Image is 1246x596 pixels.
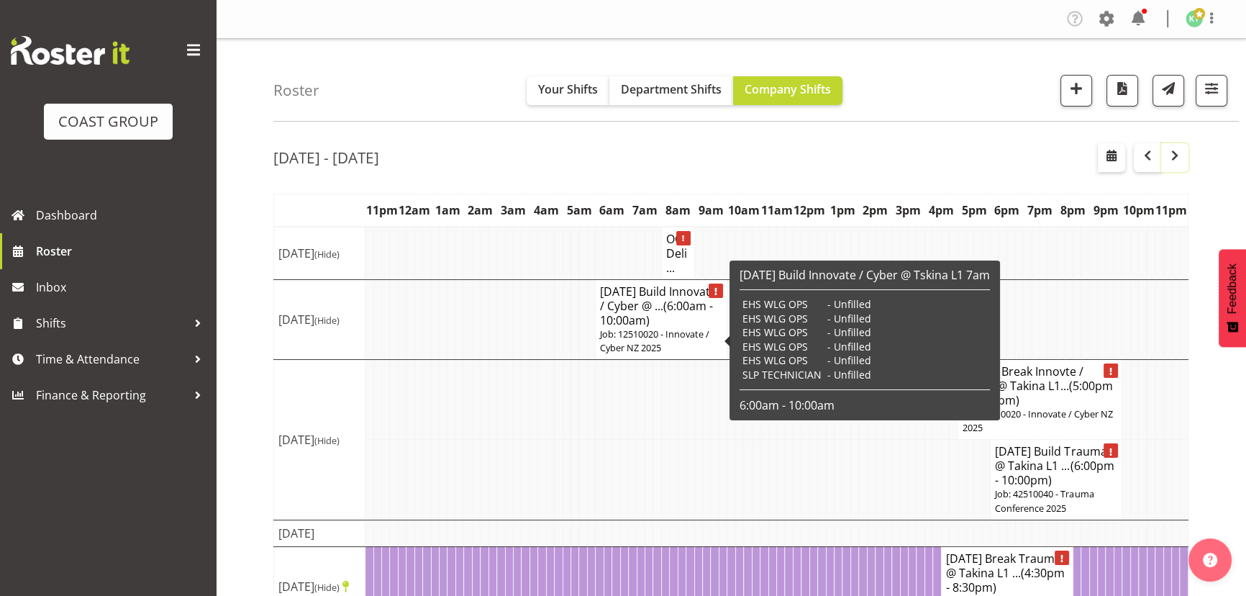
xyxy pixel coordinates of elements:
span: Your Shifts [538,81,598,97]
button: Department Shifts [609,76,733,105]
th: 6pm [991,194,1024,227]
p: Job: 42510040 - Trauma Conference 2025 [995,487,1117,515]
button: Select a specific date within the roster. [1098,143,1125,172]
h4: [DATE] Build Innovate / Cyber @ ... [600,284,722,328]
p: Job: 12510020 - Innovate / Cyber NZ 2025 [600,328,722,355]
td: EHS WLG OPS [740,353,824,368]
span: (6:00pm - 10:00pm) [995,458,1114,488]
span: (Hide) [314,248,340,261]
h6: [DATE] Build Innovate / Cyber @ Tskina L1 7am [740,268,990,282]
button: Company Shifts [733,76,842,105]
span: (Hide) [314,581,340,594]
td: EHS WLG OPS [740,340,824,354]
td: EHS WLG OPS [740,297,824,312]
img: Rosterit website logo [11,36,129,65]
span: - Unfilled [827,297,871,311]
th: 1pm [826,194,859,227]
th: 5pm [958,194,991,227]
td: [DATE] [274,279,365,359]
span: Roster [36,240,209,262]
th: 10am [727,194,760,227]
span: - Unfilled [827,353,871,367]
th: 2am [464,194,497,227]
th: 2pm [859,194,892,227]
th: 7pm [1024,194,1057,227]
span: (Hide) [314,434,340,447]
th: 6am [596,194,629,227]
td: [DATE] [274,520,365,546]
p: 6:00am - 10:00am [740,397,990,413]
button: Feedback - Show survey [1219,249,1246,347]
th: 4am [529,194,563,227]
span: - Unfilled [827,368,871,381]
th: 3am [497,194,530,227]
th: 8pm [1056,194,1089,227]
th: 9pm [1089,194,1122,227]
span: (6:00am - 10:00am) [600,298,713,328]
th: 11am [760,194,793,227]
p: Job: 12510020 - Innovate / Cyber NZ 2025 [963,407,1118,435]
span: Inbox [36,276,209,298]
span: Feedback [1226,263,1239,314]
th: 8am [661,194,694,227]
img: help-xxl-2.png [1203,553,1217,567]
button: Filter Shifts [1196,75,1227,107]
span: - Unfilled [827,340,871,353]
h4: [DATE] Break Trauma @ Takina L1 ... [946,551,1068,595]
th: 3pm [892,194,925,227]
th: 11pm [1155,194,1188,227]
h2: [DATE] - [DATE] [273,148,379,167]
span: (Hide) [314,314,340,327]
h4: Roster [273,82,319,99]
span: Department Shifts [621,81,722,97]
span: - Unfilled [827,325,871,339]
button: Download a PDF of the roster according to the set date range. [1106,75,1138,107]
div: COAST GROUP [58,111,158,132]
th: 5am [563,194,596,227]
span: Dashboard [36,204,209,226]
button: Send a list of all shifts for the selected filtered period to all rostered employees. [1152,75,1184,107]
td: [DATE] [274,227,365,280]
th: 1am [431,194,464,227]
span: Time & Attendance [36,348,187,370]
img: kade-tiatia1141.jpg [1186,10,1203,27]
td: EHS WLG OPS [740,312,824,326]
td: EHS WLG OPS [740,325,824,340]
th: 12pm [793,194,826,227]
th: 10pm [1122,194,1155,227]
span: Shifts [36,312,187,334]
span: - Unfilled [827,312,871,325]
button: Your Shifts [527,76,609,105]
th: 9am [694,194,727,227]
span: Finance & Reporting [36,384,187,406]
h4: OCT Deli... [666,232,690,275]
th: 4pm [924,194,958,227]
h4: [DATE] Break Innovte / Cyber @ Takina L1... [963,364,1118,407]
span: Company Shifts [745,81,831,97]
h4: [DATE] Build Trauma @ Takina L1 ... [995,444,1117,487]
th: 7am [629,194,662,227]
button: Add a new shift [1060,75,1092,107]
th: 11pm [365,194,399,227]
th: 12am [398,194,431,227]
span: (4:30pm - 8:30pm) [946,565,1065,595]
td: [DATE] [274,360,365,520]
td: SLP TECHNICIAN [740,368,824,382]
